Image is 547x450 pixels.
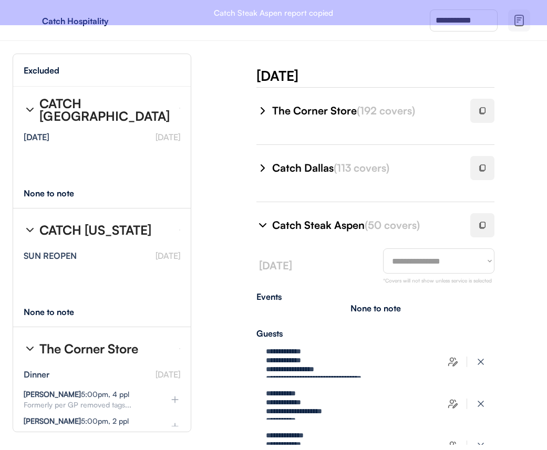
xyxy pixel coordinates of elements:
img: plus%20%281%29.svg [170,394,180,405]
div: Catch Steak Aspen [272,218,458,233]
img: chevron-right%20%281%29.svg [256,104,269,117]
img: plus%20%281%29.svg [170,421,180,432]
img: chevron-right%20%281%29.svg [256,162,269,174]
strong: [PERSON_NAME] [24,416,81,425]
div: [DATE] [256,66,547,85]
div: None to note [24,308,94,316]
div: Guests [256,329,494,338]
font: (113 covers) [334,161,389,174]
div: Dinner [24,370,49,379]
div: The Corner Store [272,103,458,118]
font: [DATE] [156,132,180,142]
img: users-edit.svg [448,399,458,409]
img: chevron-right%20%281%29.svg [24,342,36,355]
img: chevron-right%20%281%29.svg [24,103,36,116]
div: CATCH [US_STATE] [39,224,151,236]
div: [DATE] [24,133,49,141]
div: None to note [350,304,401,312]
font: [DATE] [259,259,292,272]
font: *Covers will not show unless service is selected [383,277,492,284]
strong: [PERSON_NAME] [24,390,81,399]
img: chevron-right%20%281%29.svg [256,219,269,232]
div: The Corner Store [39,342,138,355]
div: None to note [24,189,94,197]
img: chevron-right%20%281%29.svg [24,224,36,236]
font: [DATE] [156,250,180,261]
div: Excluded [24,66,59,75]
img: x-close%20%283%29.svg [476,357,486,367]
font: [DATE] [156,369,180,380]
div: Events [256,292,494,301]
div: Formerly per GP removed tags... [24,401,153,409]
div: CATCH [GEOGRAPHIC_DATA] [39,97,171,122]
img: users-edit.svg [448,357,458,367]
font: (50 covers) [365,218,420,232]
font: (192 covers) [357,104,415,117]
div: SUN REOPEN [24,252,77,260]
img: x-close%20%283%29.svg [476,399,486,409]
div: 5:00pm, 4 ppl [24,391,129,398]
div: 5:00pm, 2 ppl [24,417,129,425]
div: Catch Dallas [272,161,458,175]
